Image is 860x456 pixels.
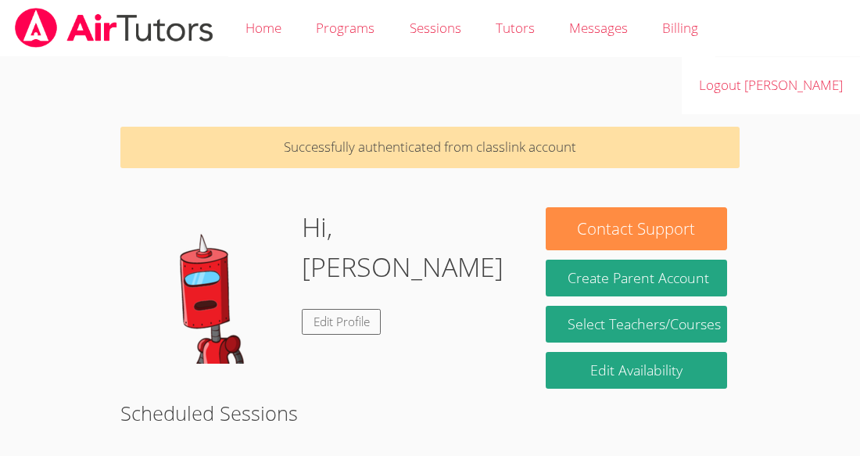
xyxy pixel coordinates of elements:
[13,8,215,48] img: airtutors_banner-c4298cdbf04f3fff15de1276eac7730deb9818008684d7c2e4769d2f7ddbe033.png
[546,207,727,250] button: Contact Support
[546,352,727,389] a: Edit Availability
[546,306,727,343] a: Select Teachers/Courses
[133,207,289,364] img: default.png
[302,309,382,335] a: Edit Profile
[569,19,628,37] span: Messages
[120,398,740,428] h2: Scheduled Sessions
[682,57,860,114] a: Logout [PERSON_NAME]
[302,207,521,287] h1: Hi, [PERSON_NAME]
[546,260,727,296] button: Create Parent Account
[120,127,740,168] p: Successfully authenticated from classlink account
